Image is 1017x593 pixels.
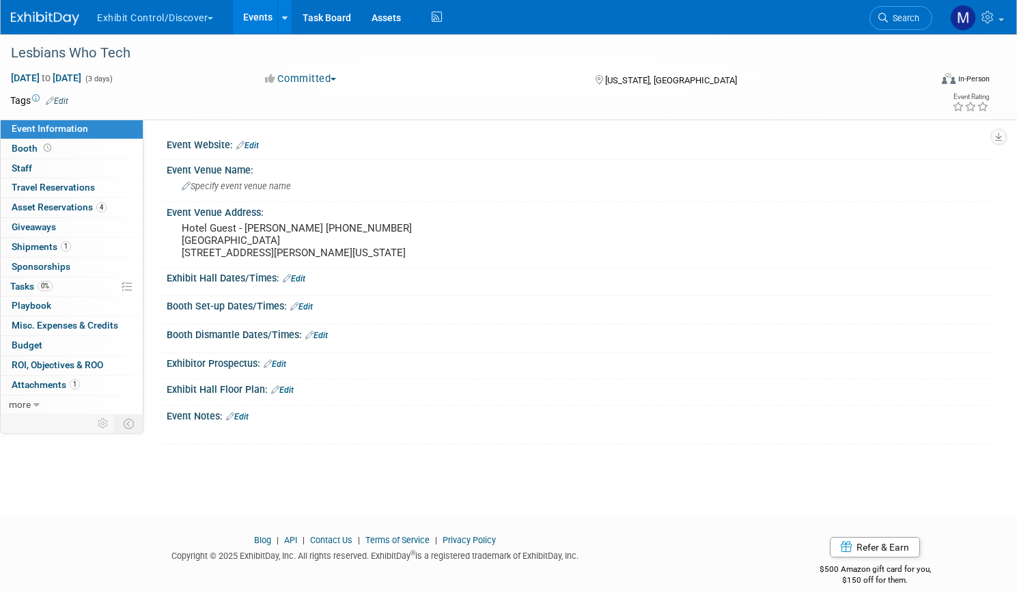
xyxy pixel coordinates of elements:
a: Refer & Earn [830,537,920,557]
a: Giveaways [1,218,143,237]
a: Playbook [1,296,143,316]
span: (3 days) [84,74,113,83]
a: Edit [290,302,313,312]
div: Event Notes: [167,406,990,424]
button: Committed [260,72,342,86]
a: Travel Reservations [1,178,143,197]
a: Edit [46,96,68,106]
span: Travel Reservations [12,182,95,193]
img: Format-Inperson.png [942,73,956,84]
span: Sponsorships [12,261,70,272]
img: Matt h [950,5,976,31]
a: Misc. Expenses & Credits [1,316,143,335]
span: Shipments [12,241,71,252]
span: 1 [61,241,71,251]
span: 1 [70,379,80,389]
a: Tasks0% [1,277,143,296]
span: more [9,399,31,410]
a: Contact Us [310,535,352,545]
span: ROI, Objectives & ROO [12,359,103,370]
pre: Hotel Guest - [PERSON_NAME] [PHONE_NUMBER] [GEOGRAPHIC_DATA] [STREET_ADDRESS][PERSON_NAME][US_STATE] [182,222,494,259]
a: Sponsorships [1,258,143,277]
span: | [354,535,363,545]
span: Playbook [12,300,51,311]
span: Staff [12,163,32,174]
a: Edit [264,359,286,369]
div: Exhibit Hall Dates/Times: [167,268,990,286]
span: | [299,535,308,545]
div: Event Format [844,71,990,92]
span: | [273,535,282,545]
a: Edit [305,331,328,340]
a: Edit [283,274,305,284]
a: Edit [236,141,259,150]
span: Misc. Expenses & Credits [12,320,118,331]
span: 4 [96,202,107,212]
a: Terms of Service [365,535,430,545]
a: ROI, Objectives & ROO [1,356,143,375]
div: Event Venue Address: [167,202,990,219]
span: [DATE] [DATE] [10,72,82,84]
div: Booth Dismantle Dates/Times: [167,325,990,342]
span: to [40,72,53,83]
td: Toggle Event Tabs [115,415,143,432]
span: Giveaways [12,221,56,232]
span: Budget [12,340,42,350]
div: $150 off for them. [760,575,990,586]
div: $500 Amazon gift card for you, [760,555,990,586]
span: [US_STATE], [GEOGRAPHIC_DATA] [605,75,737,85]
a: Privacy Policy [443,535,496,545]
a: Shipments1 [1,238,143,257]
td: Tags [10,94,68,107]
sup: ® [410,549,415,557]
a: Search [869,6,932,30]
span: Tasks [10,281,53,292]
span: | [432,535,441,545]
a: Edit [226,412,249,422]
div: Event Website: [167,135,990,152]
a: more [1,396,143,415]
span: Event Information [12,123,88,134]
span: Attachments [12,379,80,390]
div: Lesbians Who Tech [6,41,906,66]
a: Attachments1 [1,376,143,395]
a: Staff [1,159,143,178]
a: Edit [271,385,294,395]
div: Booth Set-up Dates/Times: [167,296,990,314]
span: Booth [12,143,54,154]
img: ExhibitDay [11,12,79,25]
div: In-Person [958,74,990,84]
span: Search [888,13,919,23]
span: Booth not reserved yet [41,143,54,153]
div: Exhibit Hall Floor Plan: [167,379,990,397]
a: Asset Reservations4 [1,198,143,217]
a: Booth [1,139,143,158]
div: Copyright © 2025 ExhibitDay, Inc. All rights reserved. ExhibitDay is a registered trademark of Ex... [10,547,740,562]
a: API [284,535,297,545]
span: Specify event venue name [182,181,291,191]
span: Asset Reservations [12,202,107,212]
div: Event Rating [952,94,989,100]
div: Event Venue Name: [167,160,990,177]
a: Event Information [1,120,143,139]
a: Blog [254,535,271,545]
span: 0% [38,281,53,291]
a: Budget [1,336,143,355]
div: Exhibitor Prospectus: [167,353,990,371]
td: Personalize Event Tab Strip [92,415,115,432]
